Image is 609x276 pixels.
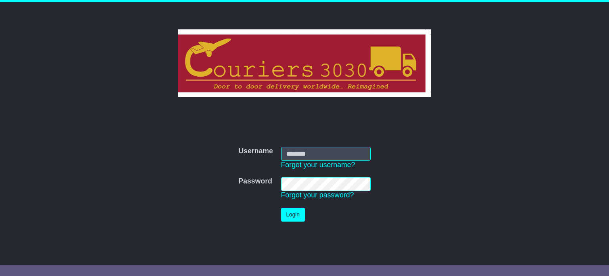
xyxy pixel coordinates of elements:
[178,29,431,97] img: Couriers 3030
[281,208,305,222] button: Login
[281,191,354,199] a: Forgot your password?
[238,177,272,186] label: Password
[238,147,273,156] label: Username
[281,161,355,169] a: Forgot your username?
